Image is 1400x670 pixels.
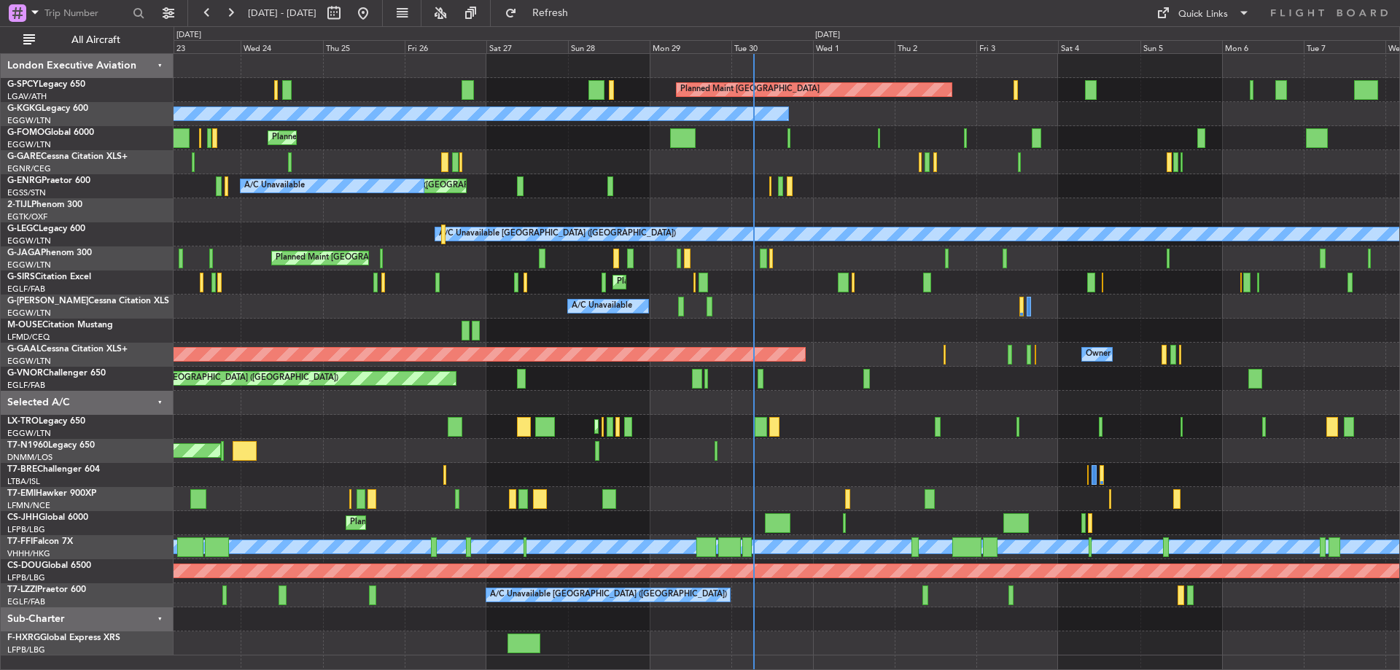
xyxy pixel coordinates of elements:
div: A/C Unavailable [244,175,305,197]
a: T7-BREChallenger 604 [7,465,100,474]
button: All Aircraft [16,28,158,52]
div: Thu 25 [323,40,405,53]
span: G-[PERSON_NAME] [7,297,88,305]
div: [DATE] [815,29,840,42]
div: Sat 4 [1058,40,1140,53]
span: 2-TIJL [7,200,31,209]
a: EGGW/LTN [7,356,51,367]
span: G-KGKG [7,104,42,113]
span: T7-N1960 [7,441,48,450]
span: All Aircraft [38,35,154,45]
div: Mon 29 [650,40,731,53]
div: Quick Links [1178,7,1228,22]
span: G-FOMO [7,128,44,137]
div: A/C Unavailable [572,295,632,317]
a: DNMM/LOS [7,452,52,463]
a: LFPB/LBG [7,572,45,583]
div: Mon 6 [1222,40,1304,53]
div: Planned Maint [GEOGRAPHIC_DATA] ([GEOGRAPHIC_DATA]) [109,367,338,389]
span: G-LEGC [7,225,39,233]
a: G-JAGAPhenom 300 [7,249,92,257]
a: LFMD/CEQ [7,332,50,343]
span: G-VNOR [7,369,43,378]
span: CS-JHH [7,513,39,522]
button: Refresh [498,1,586,25]
a: CS-DOUGlobal 6500 [7,561,91,570]
a: EGGW/LTN [7,115,51,126]
a: EGGW/LTN [7,428,51,439]
a: EGLF/FAB [7,284,45,295]
a: G-LEGCLegacy 600 [7,225,85,233]
div: [DATE] [176,29,201,42]
div: Tue 7 [1304,40,1385,53]
div: A/C Unavailable [GEOGRAPHIC_DATA] ([GEOGRAPHIC_DATA]) [490,584,727,606]
div: A/C Unavailable [GEOGRAPHIC_DATA] ([GEOGRAPHIC_DATA]) [439,223,676,245]
a: T7-EMIHawker 900XP [7,489,96,498]
a: G-VNORChallenger 650 [7,369,106,378]
a: LFPB/LBG [7,644,45,655]
a: EGGW/LTN [7,260,51,270]
a: LGAV/ATH [7,91,47,102]
a: LTBA/ISL [7,476,40,487]
span: CS-DOU [7,561,42,570]
a: VHHH/HKG [7,548,50,559]
div: Wed 24 [241,40,322,53]
a: G-ENRGPraetor 600 [7,176,90,185]
div: Sun 28 [568,40,650,53]
a: F-HXRGGlobal Express XRS [7,634,120,642]
div: Fri 3 [976,40,1058,53]
a: LFPB/LBG [7,524,45,535]
a: CS-JHHGlobal 6000 [7,513,88,522]
span: T7-LZZI [7,585,37,594]
div: Tue 23 [159,40,241,53]
a: LX-TROLegacy 650 [7,417,85,426]
span: G-SPCY [7,80,39,89]
a: EGGW/LTN [7,235,51,246]
a: G-[PERSON_NAME]Cessna Citation XLS [7,297,169,305]
a: G-SIRSCitation Excel [7,273,91,281]
span: G-ENRG [7,176,42,185]
div: Planned Maint [GEOGRAPHIC_DATA] ([GEOGRAPHIC_DATA]) [272,127,502,149]
button: Quick Links [1149,1,1257,25]
div: Fri 26 [405,40,486,53]
div: Sat 27 [486,40,568,53]
a: EGTK/OXF [7,211,47,222]
a: G-GARECessna Citation XLS+ [7,152,128,161]
div: Planned Maint [GEOGRAPHIC_DATA] [680,79,820,101]
div: Planned Maint [GEOGRAPHIC_DATA] ([GEOGRAPHIC_DATA]) [276,247,505,269]
span: T7-FFI [7,537,33,546]
a: G-FOMOGlobal 6000 [7,128,94,137]
a: EGGW/LTN [7,139,51,150]
span: G-GARE [7,152,41,161]
span: G-SIRS [7,273,35,281]
a: G-SPCYLegacy 650 [7,80,85,89]
span: [DATE] - [DATE] [248,7,316,20]
div: Thu 2 [895,40,976,53]
div: Sun 5 [1140,40,1222,53]
span: T7-BRE [7,465,37,474]
input: Trip Number [44,2,128,24]
a: EGLF/FAB [7,596,45,607]
span: M-OUSE [7,321,42,330]
div: Planned Maint [GEOGRAPHIC_DATA] ([GEOGRAPHIC_DATA]) [617,271,847,293]
div: Tue 30 [731,40,813,53]
div: Planned Maint [GEOGRAPHIC_DATA] ([GEOGRAPHIC_DATA]) [350,512,580,534]
a: T7-LZZIPraetor 600 [7,585,86,594]
a: EGGW/LTN [7,308,51,319]
div: Wed 1 [813,40,895,53]
span: F-HXRG [7,634,40,642]
a: LFMN/NCE [7,500,50,511]
a: M-OUSECitation Mustang [7,321,113,330]
span: T7-EMI [7,489,36,498]
a: G-KGKGLegacy 600 [7,104,88,113]
span: G-GAAL [7,345,41,354]
a: EGLF/FAB [7,380,45,391]
span: G-JAGA [7,249,41,257]
a: EGSS/STN [7,187,46,198]
a: T7-N1960Legacy 650 [7,441,95,450]
div: Owner [1086,343,1111,365]
a: T7-FFIFalcon 7X [7,537,73,546]
a: EGNR/CEG [7,163,51,174]
a: G-GAALCessna Citation XLS+ [7,345,128,354]
span: LX-TRO [7,417,39,426]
